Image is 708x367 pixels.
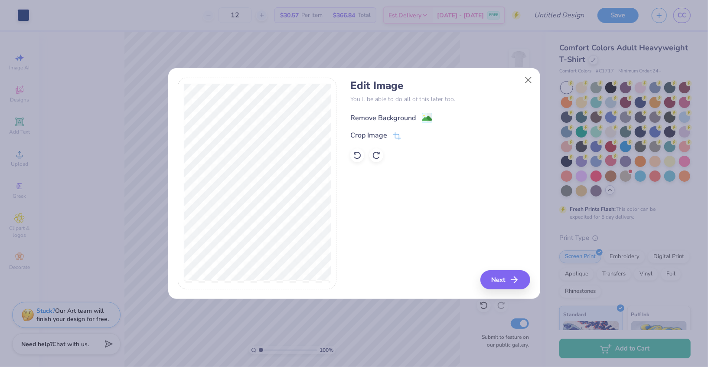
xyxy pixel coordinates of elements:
div: Remove Background [350,113,416,123]
div: Crop Image [350,130,387,141]
button: Next [480,270,530,289]
p: You’ll be able to do all of this later too. [350,95,530,104]
h4: Edit Image [350,79,530,92]
button: Close [520,72,536,88]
